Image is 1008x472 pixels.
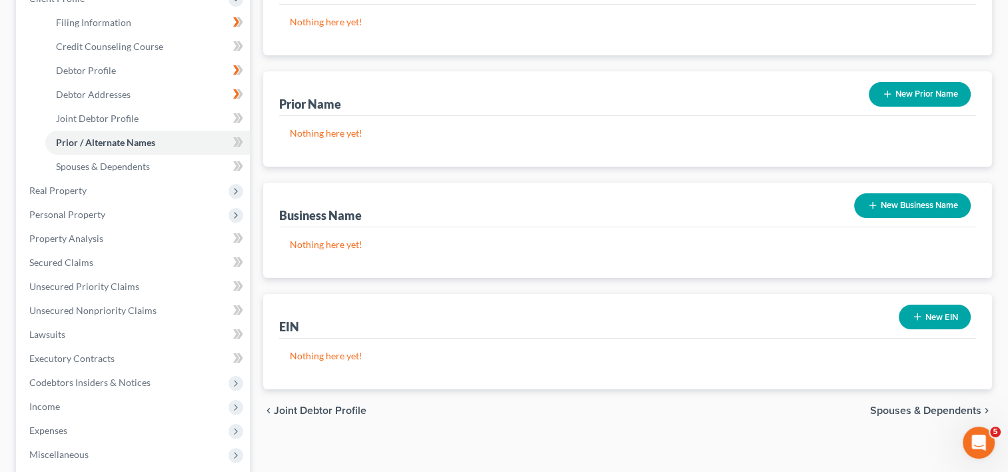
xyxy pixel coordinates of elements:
[45,107,250,131] a: Joint Debtor Profile
[29,425,67,436] span: Expenses
[45,11,250,35] a: Filing Information
[45,59,250,83] a: Debtor Profile
[899,305,971,329] button: New EIN
[45,35,250,59] a: Credit Counseling Course
[290,127,965,140] p: Nothing here yet!
[263,405,274,416] i: chevron_left
[56,89,131,100] span: Debtor Addresses
[29,353,115,364] span: Executory Contracts
[990,427,1001,437] span: 5
[29,281,139,292] span: Unsecured Priority Claims
[279,319,299,335] div: EIN
[29,233,103,244] span: Property Analysis
[19,275,250,299] a: Unsecured Priority Claims
[45,155,250,179] a: Spouses & Dependents
[29,329,65,340] span: Lawsuits
[56,17,131,28] span: Filing Information
[19,251,250,275] a: Secured Claims
[870,405,992,416] button: Spouses & Dependents chevron_right
[263,405,366,416] button: chevron_left Joint Debtor Profile
[274,405,366,416] span: Joint Debtor Profile
[56,113,139,124] span: Joint Debtor Profile
[279,207,362,223] div: Business Name
[29,185,87,196] span: Real Property
[963,427,995,459] iframe: Intercom live chat
[29,449,89,460] span: Miscellaneous
[19,347,250,371] a: Executory Contracts
[290,349,965,363] p: Nothing here yet!
[279,96,341,112] div: Prior Name
[45,83,250,107] a: Debtor Addresses
[19,227,250,251] a: Property Analysis
[56,41,163,52] span: Credit Counseling Course
[29,209,105,220] span: Personal Property
[870,405,981,416] span: Spouses & Dependents
[290,238,965,251] p: Nothing here yet!
[29,377,151,388] span: Codebtors Insiders & Notices
[19,299,250,323] a: Unsecured Nonpriority Claims
[290,15,965,29] p: Nothing here yet!
[29,257,93,268] span: Secured Claims
[56,161,150,172] span: Spouses & Dependents
[869,82,971,107] button: New Prior Name
[854,193,971,218] button: New Business Name
[56,65,116,76] span: Debtor Profile
[981,405,992,416] i: chevron_right
[29,401,60,412] span: Income
[56,137,155,148] span: Prior / Alternate Names
[29,305,157,316] span: Unsecured Nonpriority Claims
[45,131,250,155] a: Prior / Alternate Names
[19,323,250,347] a: Lawsuits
